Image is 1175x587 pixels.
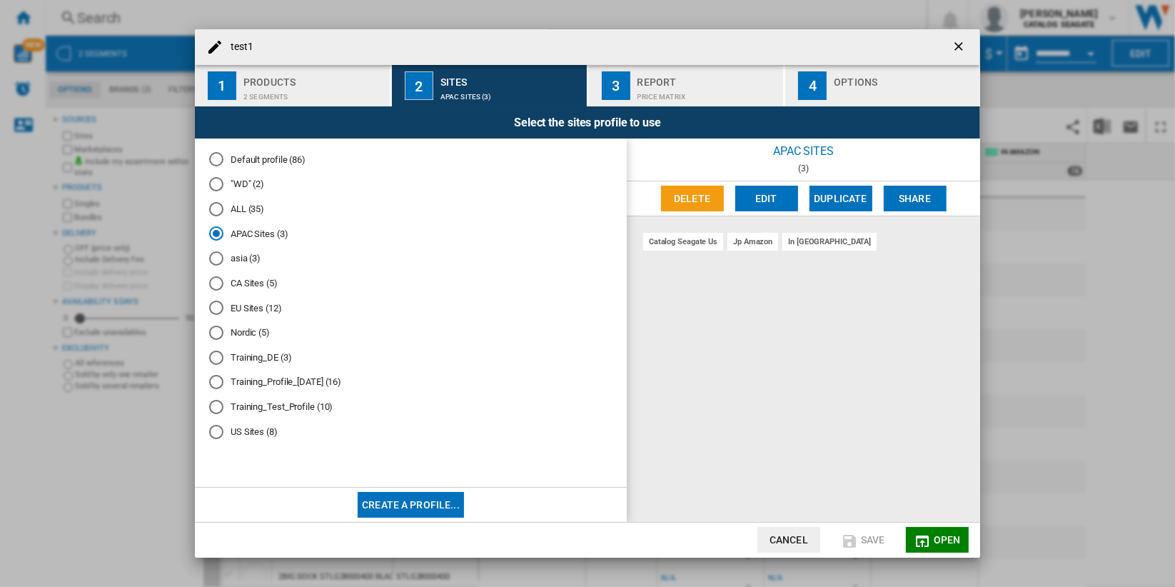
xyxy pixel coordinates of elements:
[440,71,581,86] div: Sites
[209,252,612,266] md-radio-button: asia (3)
[934,534,961,546] span: Open
[209,227,612,241] md-radio-button: APAC Sites (3)
[358,492,464,518] button: Create a profile...
[195,106,980,139] div: Select the sites profile to use
[637,71,778,86] div: Report
[243,71,384,86] div: Products
[832,527,894,553] button: Save
[861,534,885,546] span: Save
[195,65,391,106] button: 1 Products 2 segments
[884,186,947,211] button: Share
[209,153,612,166] md-radio-button: Default profile (86)
[405,71,433,100] div: 2
[243,86,384,101] div: 2 segments
[735,186,798,211] button: Edit
[209,178,612,191] md-radio-button: "WD" (2)
[643,233,723,251] div: catalog seagate us
[209,326,612,340] md-radio-button: Nordic (5)
[757,527,820,553] button: Cancel
[952,39,969,56] ng-md-icon: getI18NText('BUTTONS.CLOSE_DIALOG')
[661,186,724,211] button: Delete
[209,351,612,364] md-radio-button: Training_DE (3)
[209,425,612,438] md-radio-button: US Sites (8)
[440,86,581,101] div: APAC Sites (3)
[208,71,236,100] div: 1
[785,65,980,106] button: 4 Options
[209,376,612,389] md-radio-button: Training_Profile_15august (16)
[946,33,974,61] button: getI18NText('BUTTONS.CLOSE_DIALOG')
[906,527,969,553] button: Open
[627,139,980,164] div: APAC Sites
[209,301,612,315] md-radio-button: EU Sites (12)
[209,202,612,216] md-radio-button: ALL (35)
[810,186,872,211] button: Duplicate
[834,71,974,86] div: Options
[223,40,254,54] h4: test1
[798,71,827,100] div: 4
[782,233,877,251] div: in [GEOGRAPHIC_DATA]
[602,71,630,100] div: 3
[209,401,612,414] md-radio-button: Training_Test_Profile (10)
[637,86,778,101] div: Price Matrix
[209,276,612,290] md-radio-button: CA Sites (5)
[392,65,588,106] button: 2 Sites APAC Sites (3)
[589,65,785,106] button: 3 Report Price Matrix
[727,233,778,251] div: jp amazon
[627,164,980,174] div: (3)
